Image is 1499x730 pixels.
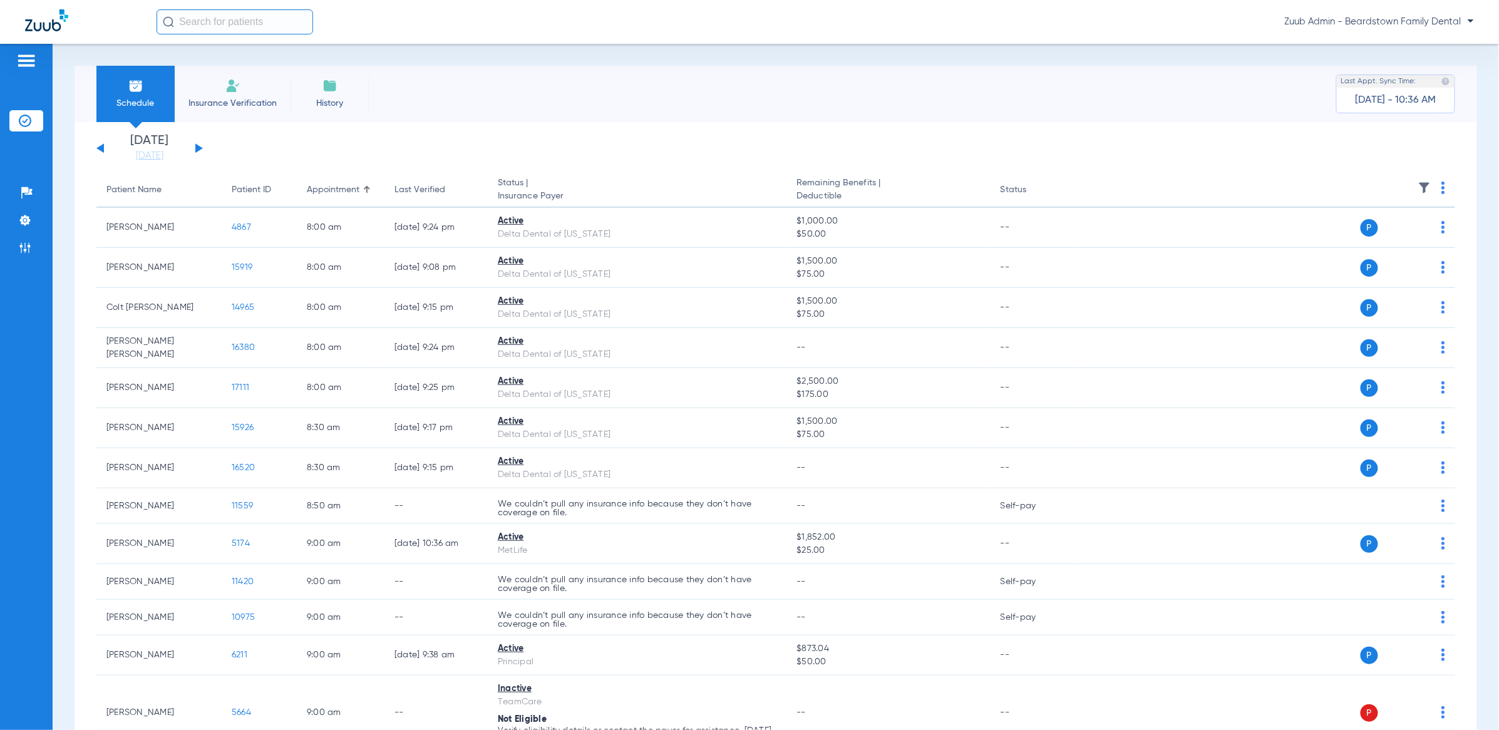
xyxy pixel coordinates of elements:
[1361,460,1378,477] span: P
[297,408,384,448] td: 8:30 AM
[991,328,1075,368] td: --
[384,448,488,488] td: [DATE] 9:15 PM
[232,577,254,586] span: 11420
[1361,219,1378,237] span: P
[232,183,271,197] div: Patient ID
[16,53,36,68] img: hamburger-icon
[106,183,212,197] div: Patient Name
[1361,299,1378,317] span: P
[1441,649,1445,661] img: group-dot-blue.svg
[96,524,222,564] td: [PERSON_NAME]
[232,650,247,659] span: 6211
[498,468,776,481] div: Delta Dental of [US_STATE]
[96,208,222,248] td: [PERSON_NAME]
[96,448,222,488] td: [PERSON_NAME]
[96,328,222,368] td: [PERSON_NAME] [PERSON_NAME]
[307,183,374,197] div: Appointment
[796,190,981,203] span: Deductible
[991,600,1075,635] td: Self-pay
[796,388,981,401] span: $175.00
[1441,461,1445,474] img: group-dot-blue.svg
[384,368,488,408] td: [DATE] 9:25 PM
[498,190,776,203] span: Insurance Payer
[498,215,776,228] div: Active
[1441,301,1445,314] img: group-dot-blue.svg
[796,295,981,308] span: $1,500.00
[796,501,806,510] span: --
[1361,339,1378,357] span: P
[96,368,222,408] td: [PERSON_NAME]
[384,524,488,564] td: [DATE] 10:36 AM
[128,78,143,93] img: Schedule
[384,600,488,635] td: --
[297,328,384,368] td: 8:00 AM
[297,524,384,564] td: 9:00 AM
[991,208,1075,248] td: --
[1356,94,1436,106] span: [DATE] - 10:36 AM
[796,228,981,241] span: $50.00
[96,600,222,635] td: [PERSON_NAME]
[322,78,337,93] img: History
[1441,421,1445,434] img: group-dot-blue.svg
[1441,77,1450,86] img: last sync help info
[796,463,806,472] span: --
[796,428,981,441] span: $75.00
[498,295,776,308] div: Active
[991,488,1075,524] td: Self-pay
[106,183,162,197] div: Patient Name
[498,415,776,428] div: Active
[786,173,991,208] th: Remaining Benefits |
[796,577,806,586] span: --
[498,428,776,441] div: Delta Dental of [US_STATE]
[498,682,776,696] div: Inactive
[498,611,776,629] p: We couldn’t pull any insurance info because they don’t have coverage on file.
[232,223,251,232] span: 4867
[184,97,281,110] span: Insurance Verification
[232,463,255,472] span: 16520
[384,328,488,368] td: [DATE] 9:24 PM
[1361,704,1378,722] span: P
[1361,379,1378,397] span: P
[498,715,547,724] span: Not Eligible
[232,613,255,622] span: 10975
[232,501,253,510] span: 11559
[498,375,776,388] div: Active
[384,564,488,600] td: --
[25,9,68,31] img: Zuub Logo
[796,343,806,352] span: --
[991,288,1075,328] td: --
[297,488,384,524] td: 8:50 AM
[297,448,384,488] td: 8:30 AM
[796,642,981,655] span: $873.04
[1361,259,1378,277] span: P
[498,268,776,281] div: Delta Dental of [US_STATE]
[96,288,222,328] td: Colt [PERSON_NAME]
[1441,611,1445,624] img: group-dot-blue.svg
[297,564,384,600] td: 9:00 AM
[1361,419,1378,437] span: P
[1361,647,1378,664] span: P
[498,544,776,557] div: MetLife
[498,255,776,268] div: Active
[112,135,187,162] li: [DATE]
[796,655,981,669] span: $50.00
[1441,341,1445,354] img: group-dot-blue.svg
[498,500,776,517] p: We couldn’t pull any insurance info because they don’t have coverage on file.
[96,635,222,676] td: [PERSON_NAME]
[384,248,488,288] td: [DATE] 9:08 PM
[796,613,806,622] span: --
[96,564,222,600] td: [PERSON_NAME]
[96,488,222,524] td: [PERSON_NAME]
[1441,182,1445,194] img: group-dot-blue.svg
[796,708,806,717] span: --
[498,388,776,401] div: Delta Dental of [US_STATE]
[498,575,776,593] p: We couldn’t pull any insurance info because they don’t have coverage on file.
[96,408,222,448] td: [PERSON_NAME]
[498,228,776,241] div: Delta Dental of [US_STATE]
[796,308,981,321] span: $75.00
[498,455,776,468] div: Active
[991,564,1075,600] td: Self-pay
[1441,221,1445,234] img: group-dot-blue.svg
[498,308,776,321] div: Delta Dental of [US_STATE]
[232,343,255,352] span: 16380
